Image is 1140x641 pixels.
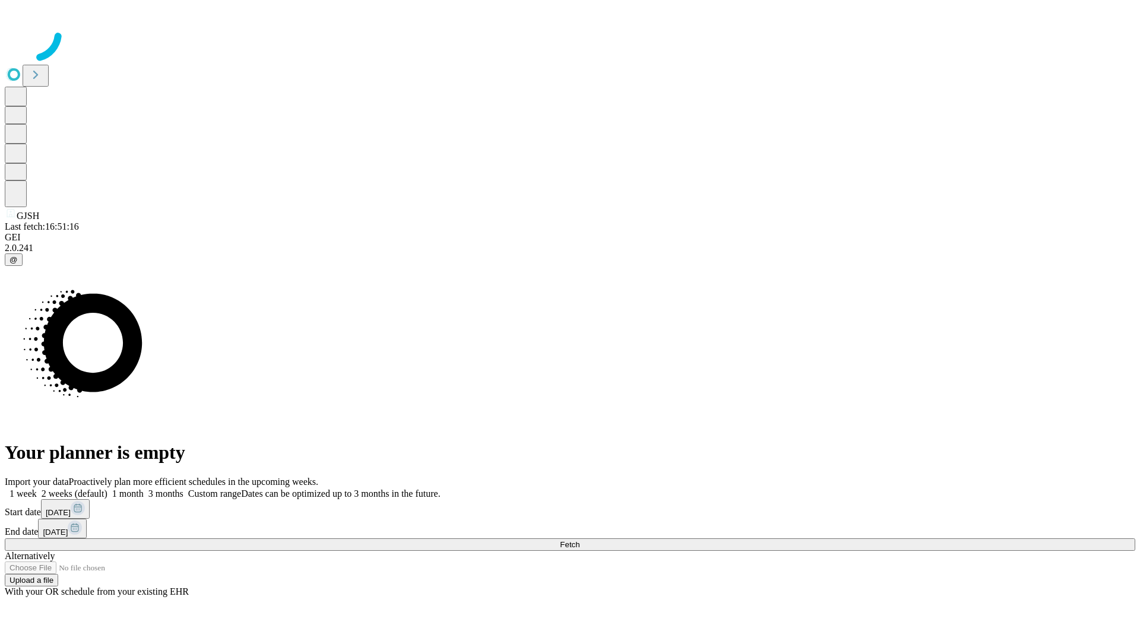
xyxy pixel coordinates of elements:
[188,488,241,499] span: Custom range
[5,586,189,596] span: With your OR schedule from your existing EHR
[9,488,37,499] span: 1 week
[46,508,71,517] span: [DATE]
[43,528,68,537] span: [DATE]
[9,255,18,264] span: @
[5,477,69,487] span: Import your data
[5,574,58,586] button: Upload a file
[5,243,1135,253] div: 2.0.241
[148,488,183,499] span: 3 months
[5,253,23,266] button: @
[17,211,39,221] span: GJSH
[41,499,90,519] button: [DATE]
[5,221,79,231] span: Last fetch: 16:51:16
[5,519,1135,538] div: End date
[38,519,87,538] button: [DATE]
[42,488,107,499] span: 2 weeks (default)
[69,477,318,487] span: Proactively plan more efficient schedules in the upcoming weeks.
[5,499,1135,519] div: Start date
[241,488,440,499] span: Dates can be optimized up to 3 months in the future.
[560,540,579,549] span: Fetch
[5,538,1135,551] button: Fetch
[5,232,1135,243] div: GEI
[5,442,1135,464] h1: Your planner is empty
[5,551,55,561] span: Alternatively
[112,488,144,499] span: 1 month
